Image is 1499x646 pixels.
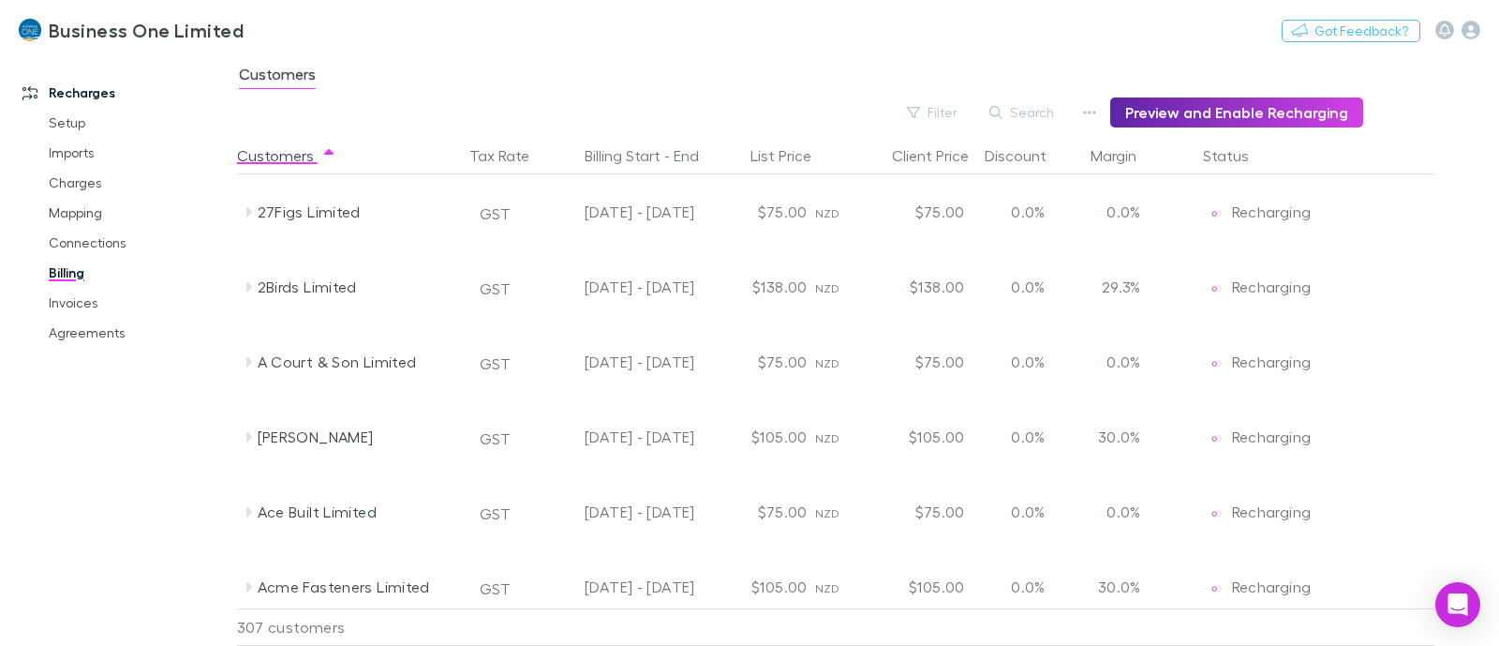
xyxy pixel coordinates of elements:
div: 0.0% [972,174,1085,249]
div: $75.00 [703,174,815,249]
span: NZD [815,356,840,370]
span: Recharging [1232,428,1312,445]
span: NZD [815,431,840,445]
div: 307 customers [237,608,462,646]
span: Recharging [1232,578,1312,595]
button: Status [1203,137,1271,174]
a: Billing [30,258,251,288]
div: $75.00 [703,324,815,399]
div: [DATE] - [DATE] [542,249,695,324]
p: 0.0% [1092,351,1141,373]
a: Setup [30,108,251,138]
span: NZD [815,581,840,595]
div: Open Intercom Messenger [1435,582,1480,627]
a: Business One Limited [7,8,255,53]
div: 0.0% [972,324,1085,399]
span: Recharging [1232,278,1312,295]
div: 2Birds Limited [258,249,456,324]
div: 0.0% [972,549,1085,624]
span: Customers [239,65,316,89]
p: 0.0% [1092,201,1141,223]
button: GST [471,274,519,304]
button: Customers [237,137,336,174]
div: $105.00 [860,399,972,474]
div: $75.00 [703,474,815,549]
button: Filter [898,101,969,124]
div: 2Birds LimitedGST[DATE] - [DATE]$138.00NZD$138.000.0%29.3%EditRechargingRecharging [237,249,1444,324]
div: [PERSON_NAME]GST[DATE] - [DATE]$105.00NZD$105.000.0%30.0%EditRechargingRecharging [237,399,1444,474]
a: Imports [30,138,251,168]
div: 0.0% [972,474,1085,549]
img: Recharging [1205,354,1224,373]
div: $105.00 [860,549,972,624]
button: Billing Start - End [585,137,721,174]
div: Acme Fasteners LimitedGST[DATE] - [DATE]$105.00NZD$105.000.0%30.0%EditRechargingRecharging [237,549,1444,624]
img: Recharging [1205,204,1224,223]
button: GST [471,574,519,604]
button: GST [471,424,519,454]
div: Acme Fasteners Limited [258,549,456,624]
a: Charges [30,168,251,198]
p: 30.0% [1092,426,1141,448]
div: $75.00 [860,324,972,399]
a: Mapping [30,198,251,228]
div: $138.00 [703,249,815,324]
p: 0.0% [1092,501,1141,523]
div: [DATE] - [DATE] [542,474,695,549]
a: Recharges [4,78,251,108]
button: Client Price [892,137,991,174]
div: [DATE] - [DATE] [542,399,695,474]
div: Ace Built LimitedGST[DATE] - [DATE]$75.00NZD$75.000.0%0.0%EditRechargingRecharging [237,474,1444,549]
img: Recharging [1205,279,1224,298]
a: Invoices [30,288,251,318]
div: $105.00 [703,399,815,474]
button: Discount [985,137,1069,174]
img: Recharging [1205,579,1224,598]
div: A Court & Son LimitedGST[DATE] - [DATE]$75.00NZD$75.000.0%0.0%EditRechargingRecharging [237,324,1444,399]
p: 29.3% [1092,276,1141,298]
span: NZD [815,281,840,295]
button: List Price [750,137,834,174]
img: Recharging [1205,429,1224,448]
span: Recharging [1232,203,1312,220]
div: [DATE] - [DATE] [542,174,695,249]
div: A Court & Son Limited [258,324,456,399]
a: Connections [30,228,251,258]
div: Ace Built Limited [258,474,456,549]
div: 27Figs Limited [258,174,456,249]
div: $105.00 [703,549,815,624]
div: [DATE] - [DATE] [542,549,695,624]
button: GST [471,349,519,379]
a: Agreements [30,318,251,348]
span: NZD [815,506,840,520]
div: $138.00 [860,249,972,324]
div: [PERSON_NAME] [258,399,456,474]
div: 27Figs LimitedGST[DATE] - [DATE]$75.00NZD$75.000.0%0.0%EditRechargingRecharging [237,174,1444,249]
button: GST [471,499,519,529]
button: Search [980,101,1065,124]
img: Business One Limited's Logo [19,19,41,41]
div: 0.0% [972,249,1085,324]
h3: Business One Limited [49,19,244,41]
span: Recharging [1232,503,1312,520]
div: $75.00 [860,474,972,549]
div: $75.00 [860,174,972,249]
img: Recharging [1205,504,1224,523]
span: NZD [815,206,840,220]
p: 30.0% [1092,576,1141,598]
button: Tax Rate [469,137,552,174]
button: Got Feedback? [1282,20,1420,42]
button: GST [471,199,519,229]
div: 0.0% [972,399,1085,474]
button: Margin [1091,137,1159,174]
span: Recharging [1232,353,1312,370]
div: [DATE] - [DATE] [542,324,695,399]
button: Preview and Enable Recharging [1110,98,1363,128]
